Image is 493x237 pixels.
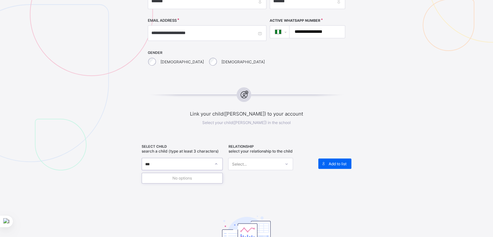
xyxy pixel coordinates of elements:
[232,158,246,170] div: Select...
[329,161,346,166] span: Add to list
[123,111,370,117] span: Link your child([PERSON_NAME]) to your account
[142,149,219,154] span: Search a child (type at least 3 characters)
[228,144,311,149] span: RELATIONSHIP
[221,59,265,64] label: [DEMOGRAPHIC_DATA]
[202,120,291,125] span: Select your child([PERSON_NAME]) in the school
[270,19,320,23] label: Active WhatsApp Number
[148,51,266,55] span: GENDER
[228,149,292,154] span: Select your relationship to the child
[148,18,177,23] label: EMAIL ADDRESS
[160,59,204,64] label: [DEMOGRAPHIC_DATA]
[142,144,225,149] span: SELECT CHILD
[142,173,222,183] div: No options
